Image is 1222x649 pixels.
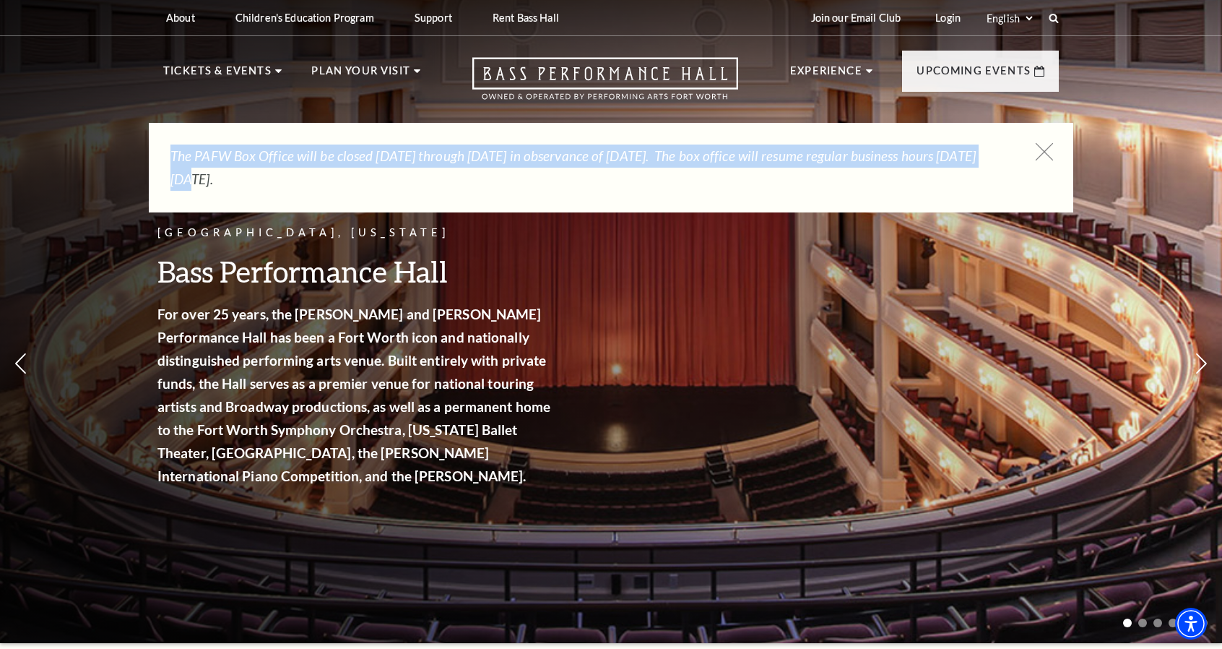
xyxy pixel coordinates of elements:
[984,12,1035,25] select: Select:
[916,62,1031,88] p: Upcoming Events
[1175,608,1207,640] div: Accessibility Menu
[790,62,862,88] p: Experience
[311,62,410,88] p: Plan Your Visit
[163,62,272,88] p: Tickets & Events
[166,12,195,24] p: About
[493,12,559,24] p: Rent Bass Hall
[415,12,452,24] p: Support
[420,57,790,114] a: Open this option
[170,147,976,187] em: The PAFW Box Office will be closed [DATE] through [DATE] in observance of [DATE]. The box office ...
[157,224,555,242] p: [GEOGRAPHIC_DATA], [US_STATE]
[157,306,550,484] strong: For over 25 years, the [PERSON_NAME] and [PERSON_NAME] Performance Hall has been a Fort Worth ico...
[157,253,555,290] h3: Bass Performance Hall
[235,12,374,24] p: Children's Education Program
